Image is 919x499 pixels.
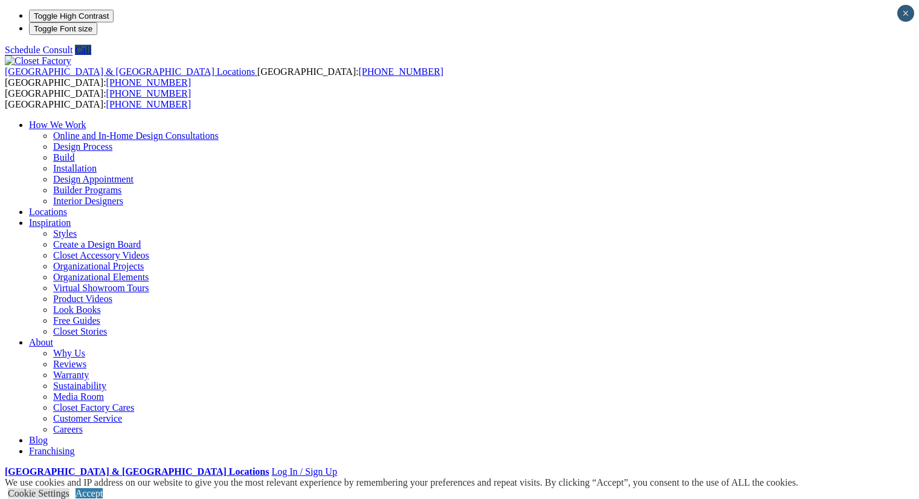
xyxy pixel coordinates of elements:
a: Reviews [53,359,86,369]
a: Sustainability [53,381,106,391]
a: Design Process [53,141,112,152]
a: Media Room [53,391,104,402]
a: Create a Design Board [53,239,141,249]
span: [GEOGRAPHIC_DATA]: [GEOGRAPHIC_DATA]: [5,88,191,109]
a: [PHONE_NUMBER] [358,66,443,77]
a: Closet Accessory Videos [53,250,149,260]
span: [GEOGRAPHIC_DATA]: [GEOGRAPHIC_DATA]: [5,66,443,88]
a: Call [75,45,91,55]
button: Toggle High Contrast [29,10,114,22]
a: Look Books [53,304,101,315]
a: Locations [29,207,67,217]
a: Design Appointment [53,174,134,184]
a: How We Work [29,120,86,130]
a: Organizational Projects [53,261,144,271]
a: Cookie Settings [8,488,69,498]
a: Free Guides [53,315,100,326]
a: Accept [76,488,103,498]
a: Careers [53,424,83,434]
a: Product Videos [53,294,112,304]
span: [GEOGRAPHIC_DATA] & [GEOGRAPHIC_DATA] Locations [5,66,255,77]
a: [PHONE_NUMBER] [106,99,191,109]
button: Toggle Font size [29,22,97,35]
img: Closet Factory [5,56,71,66]
span: Toggle High Contrast [34,11,109,21]
a: Organizational Elements [53,272,149,282]
a: About [29,337,53,347]
span: Toggle Font size [34,24,92,33]
button: Close [897,5,914,22]
a: Virtual Showroom Tours [53,283,149,293]
a: Installation [53,163,97,173]
a: [PHONE_NUMBER] [106,77,191,88]
a: [PHONE_NUMBER] [106,88,191,98]
a: [GEOGRAPHIC_DATA] & [GEOGRAPHIC_DATA] Locations [5,66,257,77]
a: Franchising [29,446,75,456]
a: Schedule Consult [5,45,73,55]
a: Builder Programs [53,185,121,195]
a: Styles [53,228,77,239]
a: Inspiration [29,217,71,228]
a: Build [53,152,75,163]
a: Warranty [53,370,89,380]
a: Closet Stories [53,326,107,336]
a: Interior Designers [53,196,123,206]
a: Log In / Sign Up [271,466,337,477]
a: Blog [29,435,48,445]
a: Closet Factory Cares [53,402,134,413]
div: We use cookies and IP address on our website to give you the most relevant experience by remember... [5,477,798,488]
a: Online and In-Home Design Consultations [53,130,219,141]
a: [GEOGRAPHIC_DATA] & [GEOGRAPHIC_DATA] Locations [5,466,269,477]
a: Why Us [53,348,85,358]
a: Customer Service [53,413,122,423]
